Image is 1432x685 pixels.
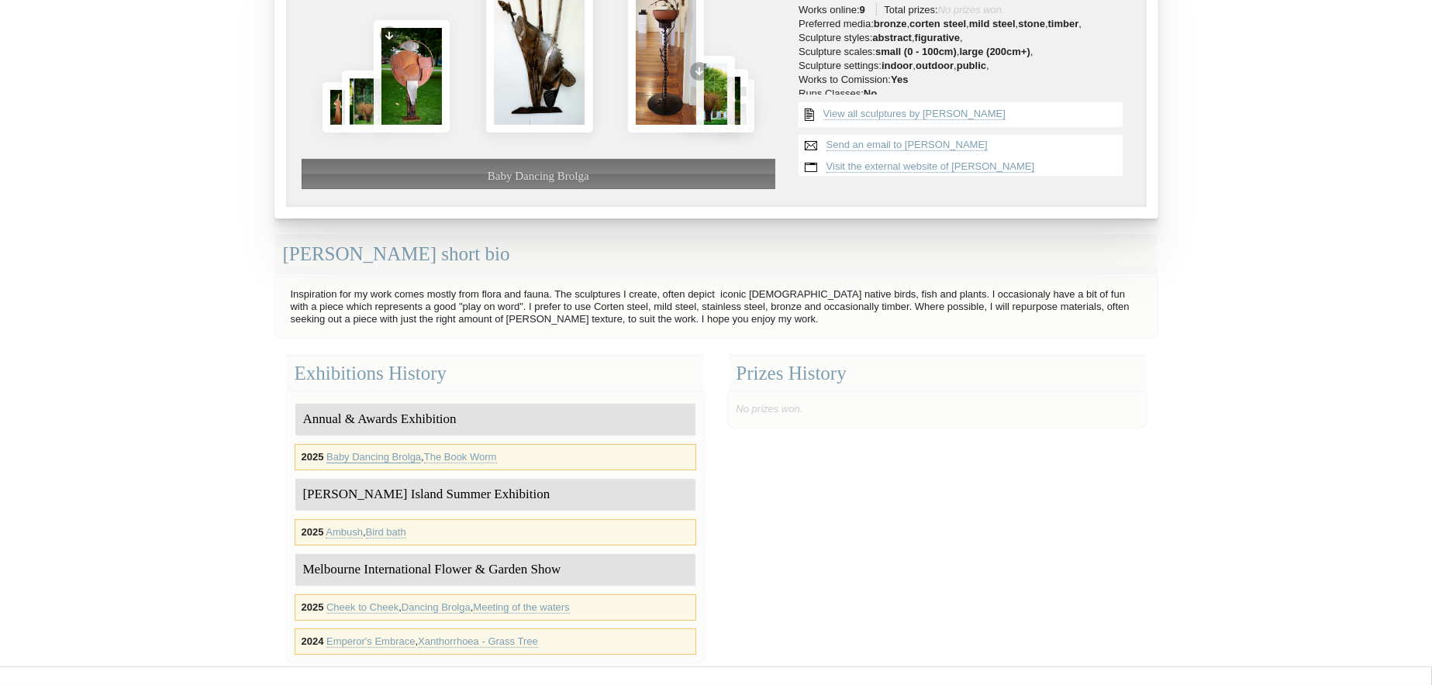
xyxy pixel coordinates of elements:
a: Xanthorrhoea - Grass Tree [418,635,538,648]
div: , [295,628,696,655]
a: Send an email to [PERSON_NAME] [826,139,988,151]
li: Preferred media: , , , , , [799,18,1130,30]
img: Emperor’s Embrace [323,82,353,133]
strong: timber [1048,18,1079,29]
a: Baby Dancing Brolga [326,451,421,463]
strong: 2024 [302,635,324,647]
strong: 2025 [302,526,324,538]
strong: indoor [882,60,913,71]
a: Cheek to Cheek [326,601,399,614]
div: , [295,519,696,546]
div: Annual & Awards Exhibition [295,404,695,435]
strong: Yes [891,74,908,85]
strong: 9 [860,4,865,15]
div: Prizes History [728,353,1147,394]
strong: No [864,88,877,99]
strong: outdoor [916,60,954,71]
div: Melbourne International Flower & Garden Show [295,554,695,586]
img: Visit website [799,157,823,178]
strong: abstract [873,32,913,43]
img: Xanthorrhoea - Grass Tree [684,56,735,133]
div: , [295,444,696,470]
div: [PERSON_NAME] Island Summer Exhibition [295,479,695,511]
strong: small (0 - 100cm) [875,46,957,57]
a: Ambush [326,526,363,539]
strong: corten steel [909,18,966,29]
a: Visit the external website of [PERSON_NAME] [826,160,1035,173]
li: Runs Classes: [799,88,1130,100]
strong: bronze [874,18,907,29]
strong: figurative [915,32,961,43]
strong: large (200cm+) [960,46,1030,57]
span: Baby Dancing Brolga [488,170,589,182]
strong: 2025 [302,451,324,463]
li: Sculpture settings: , , , [799,60,1130,72]
img: View all {sculptor_name} sculptures list [799,102,820,127]
img: Ronald Ahl [342,71,393,133]
div: Exhibitions History [286,353,705,394]
div: [PERSON_NAME] short bio [274,234,1158,275]
strong: public [957,60,986,71]
li: Works to Comission: [799,74,1130,86]
strong: stone [1018,18,1045,29]
li: Sculpture scales: , , [799,46,1130,58]
a: Dancing Brolga [402,601,471,614]
span: No prizes won. [938,4,1005,15]
li: Sculpture styles: , , [799,32,1130,44]
a: Emperor's Embrace [326,635,415,648]
li: Works online: Total prizes: [799,4,1130,16]
a: Bird bath [366,526,406,539]
span: No prizes won. [737,403,803,415]
a: View all sculptures by [PERSON_NAME] [823,108,1006,120]
img: Send an email to Ronald Ahl [799,135,823,157]
img: Meeting of the waters [374,20,450,133]
a: Meeting of the waters [473,601,569,614]
a: The Book Worm [424,451,497,463]
div: , , [295,594,696,621]
strong: mild steel [969,18,1016,29]
p: Inspiration for my work comes mostly from flora and fauna. The sculptures I create, often depict ... [283,284,1150,329]
strong: 2025 [302,601,324,613]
